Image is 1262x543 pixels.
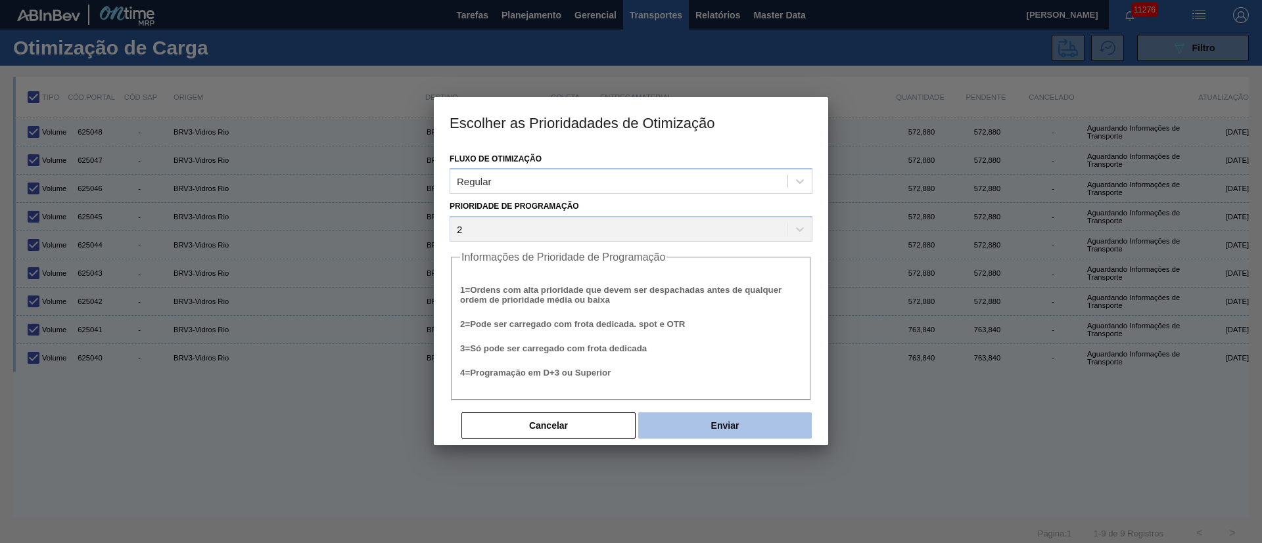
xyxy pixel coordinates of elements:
h5: 2 = Pode ser carregado com frota dedicada. spot e OTR [460,319,802,329]
label: Fluxo de Otimização [450,154,542,163]
label: Prioridade de Programação [450,202,579,211]
h3: Escolher as Prioridadades de Otimização [434,97,828,147]
div: Regular [457,176,492,187]
h5: 1 = Ordens com alta prioridade que devem ser despachadas antes de qualquer ordem de prioridade mé... [460,285,802,305]
button: Enviar [638,412,812,439]
h5: 3 = Só pode ser carregado com frota dedicada [460,343,802,353]
h5: 4 = Programação em D+3 ou Superior [460,368,802,378]
button: Cancelar [461,412,636,439]
legend: Informações de Prioridade de Programação [460,251,666,263]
